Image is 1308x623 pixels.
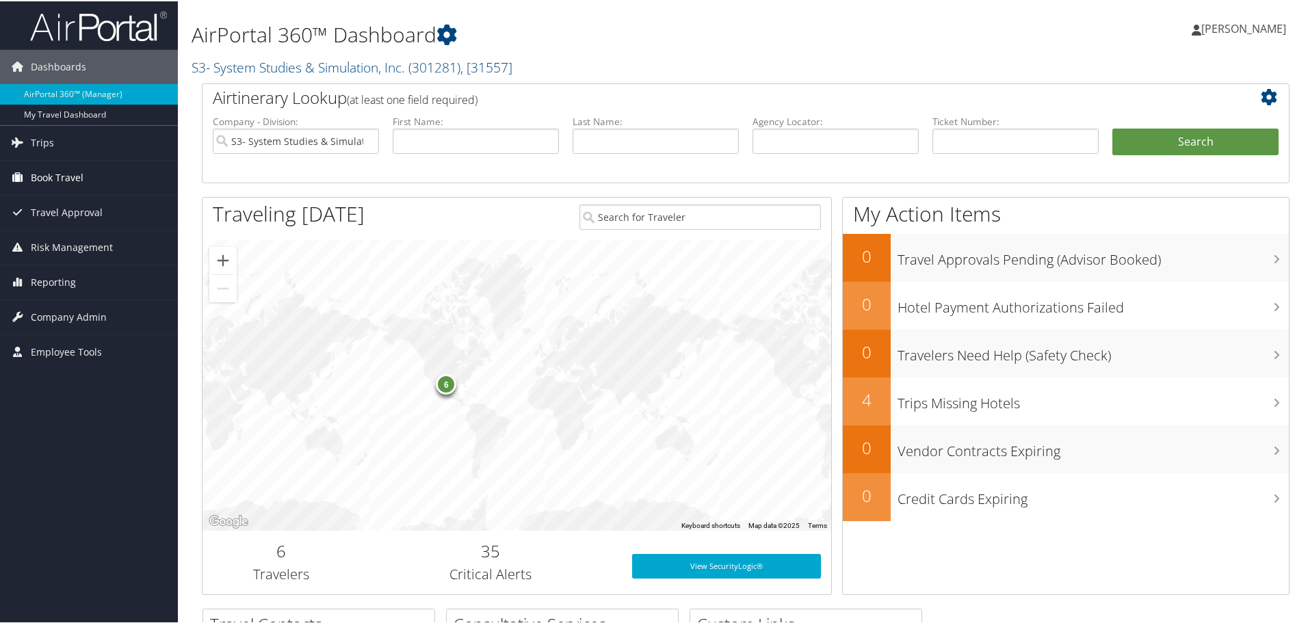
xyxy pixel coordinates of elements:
[898,290,1289,316] h3: Hotel Payment Authorizations Failed
[370,538,612,561] h2: 35
[31,124,54,159] span: Trips
[843,198,1289,227] h1: My Action Items
[206,512,251,529] img: Google
[31,334,102,368] span: Employee Tools
[206,512,251,529] a: Open this area in Google Maps (opens a new window)
[843,483,891,506] h2: 0
[213,198,365,227] h1: Traveling [DATE]
[209,274,237,301] button: Zoom out
[843,387,891,410] h2: 4
[748,520,800,528] span: Map data ©2025
[1192,7,1300,48] a: [PERSON_NAME]
[681,520,740,529] button: Keyboard shortcuts
[843,233,1289,280] a: 0Travel Approvals Pending (Advisor Booked)
[347,91,478,106] span: (at least one field required)
[460,57,512,75] span: , [ 31557 ]
[213,564,350,583] h3: Travelers
[213,538,350,561] h2: 6
[31,229,113,263] span: Risk Management
[1112,127,1279,155] button: Search
[209,246,237,273] button: Zoom in
[843,424,1289,472] a: 0Vendor Contracts Expiring
[753,114,919,127] label: Agency Locator:
[898,338,1289,364] h3: Travelers Need Help (Safety Check)
[213,85,1188,108] h2: Airtinerary Lookup
[843,291,891,315] h2: 0
[843,328,1289,376] a: 0Travelers Need Help (Safety Check)
[31,299,107,333] span: Company Admin
[898,242,1289,268] h3: Travel Approvals Pending (Advisor Booked)
[573,114,739,127] label: Last Name:
[898,386,1289,412] h3: Trips Missing Hotels
[436,373,456,393] div: 6
[843,376,1289,424] a: 4Trips Missing Hotels
[31,159,83,194] span: Book Travel
[408,57,460,75] span: ( 301281 )
[843,435,891,458] h2: 0
[192,57,512,75] a: S3- System Studies & Simulation, Inc.
[898,434,1289,460] h3: Vendor Contracts Expiring
[843,280,1289,328] a: 0Hotel Payment Authorizations Failed
[843,472,1289,520] a: 0Credit Cards Expiring
[31,49,86,83] span: Dashboards
[843,339,891,362] h2: 0
[632,553,821,577] a: View SecurityLogic®
[213,114,379,127] label: Company - Division:
[932,114,1099,127] label: Ticket Number:
[1201,20,1286,35] span: [PERSON_NAME]
[370,564,612,583] h3: Critical Alerts
[393,114,559,127] label: First Name:
[31,194,103,228] span: Travel Approval
[579,203,821,228] input: Search for Traveler
[192,19,930,48] h1: AirPortal 360™ Dashboard
[898,481,1289,507] h3: Credit Cards Expiring
[30,9,167,41] img: airportal-logo.png
[808,520,827,528] a: Terms (opens in new tab)
[843,243,891,267] h2: 0
[31,264,76,298] span: Reporting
